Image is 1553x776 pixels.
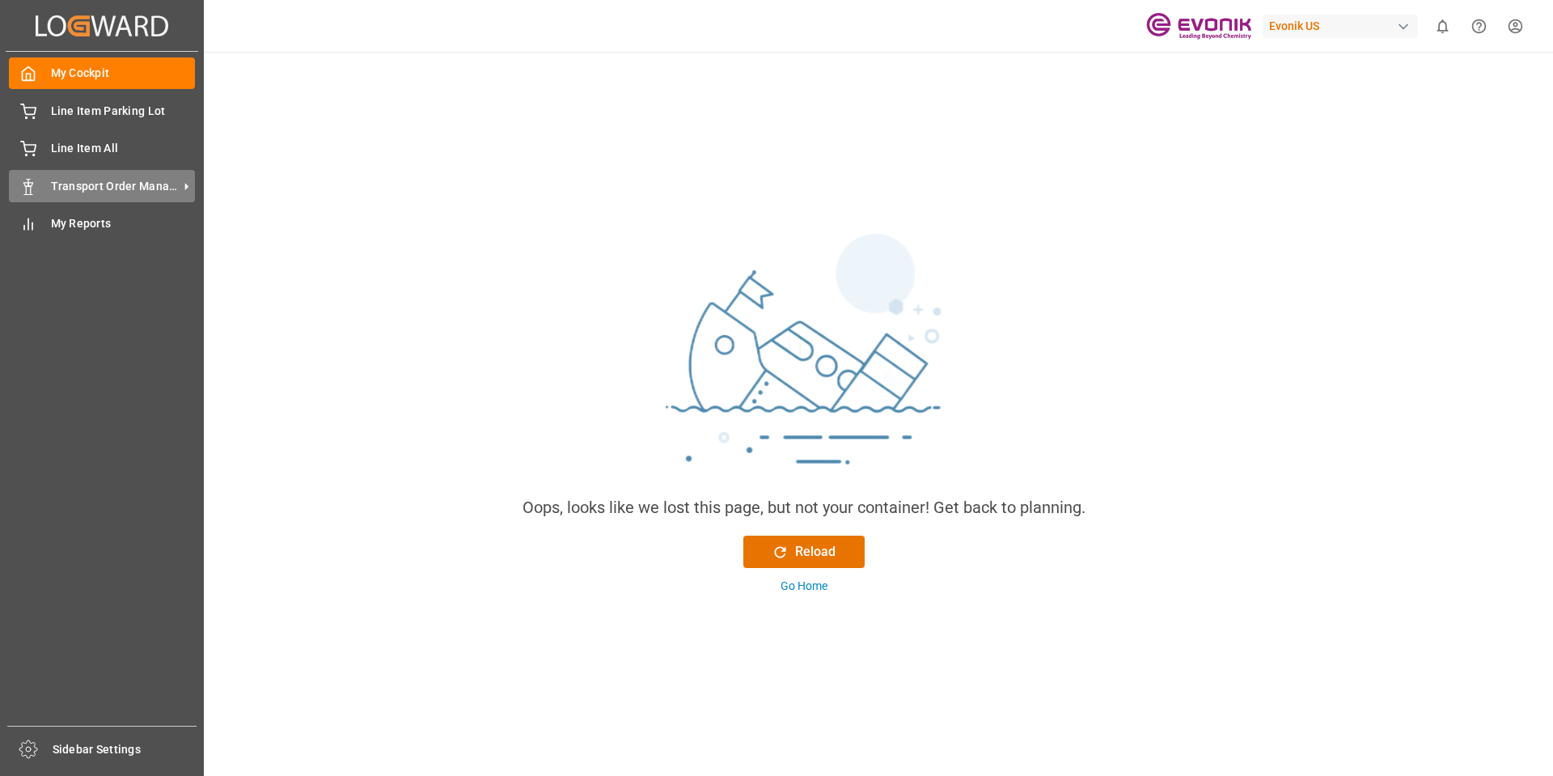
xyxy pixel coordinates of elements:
button: Go Home [743,578,865,595]
div: Oops, looks like we lost this page, but not your container! Get back to planning. [523,495,1085,519]
span: Sidebar Settings [53,741,197,758]
img: Evonik-brand-mark-Deep-Purple-RGB.jpeg_1700498283.jpeg [1146,12,1251,40]
img: sinking_ship.png [561,227,1047,495]
div: Go Home [781,578,827,595]
a: Line Item All [9,133,195,164]
span: Line Item Parking Lot [51,103,196,120]
a: My Cockpit [9,57,195,89]
a: My Reports [9,208,195,240]
button: Evonik US [1263,11,1424,41]
span: My Reports [51,215,196,232]
span: Line Item All [51,140,196,157]
span: My Cockpit [51,65,196,82]
a: Line Item Parking Lot [9,95,195,126]
button: show 0 new notifications [1424,8,1461,45]
div: Evonik US [1263,15,1418,38]
div: Reload [772,542,836,562]
button: Help Center [1461,8,1497,45]
button: Reload [743,536,865,568]
span: Transport Order Management [51,178,179,195]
